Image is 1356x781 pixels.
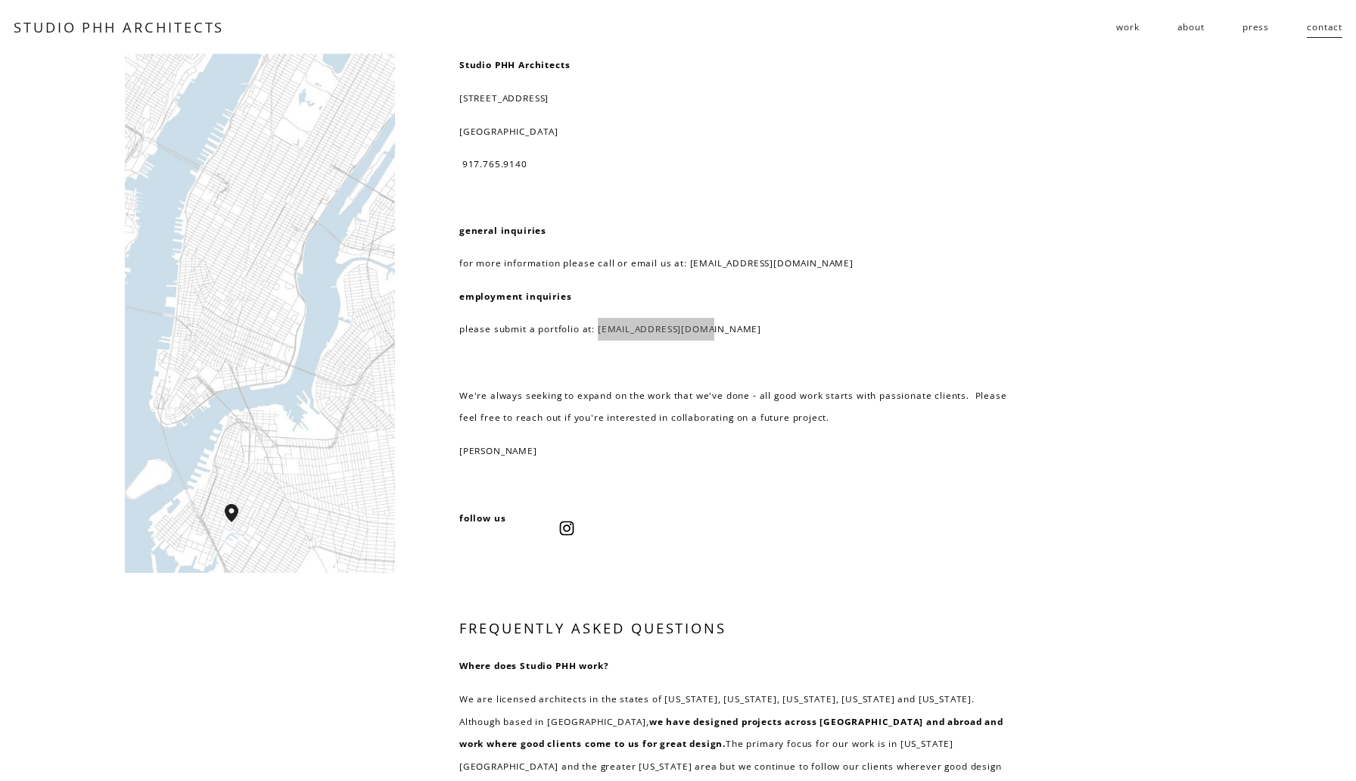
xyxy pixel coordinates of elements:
a: STUDIO PHH ARCHITECTS [14,17,225,36]
strong: employment inquiries [459,290,572,302]
strong: Where does Studio PHH work? [459,659,608,671]
a: press [1242,15,1269,39]
p: for more information please call or email us at: [EMAIL_ADDRESS][DOMAIN_NAME] [459,252,1008,275]
p: [PERSON_NAME] [459,440,1008,462]
strong: follow us [459,512,505,524]
strong: we have designed projects across [GEOGRAPHIC_DATA] and abroad and work where good clients come to... [459,715,1006,750]
a: folder dropdown [1116,15,1139,39]
p: We're always seeking to expand on the work that we've done - all good work starts with passionate... [459,384,1008,429]
a: about [1177,15,1205,39]
a: Instagram [559,521,574,536]
strong: Studio PHH Architects [459,58,570,70]
h3: FREQUENTLY ASKED QUESTIONS [459,618,1008,637]
p: [STREET_ADDRESS] [459,87,1008,110]
a: contact [1307,15,1342,39]
p: please submit a portfolio at: [EMAIL_ADDRESS][DOMAIN_NAME] [459,318,1008,341]
strong: general inquiries [459,224,546,236]
p: 917.765.9140 [459,153,1008,176]
p: [GEOGRAPHIC_DATA] [459,120,1008,143]
span: work [1116,16,1139,39]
